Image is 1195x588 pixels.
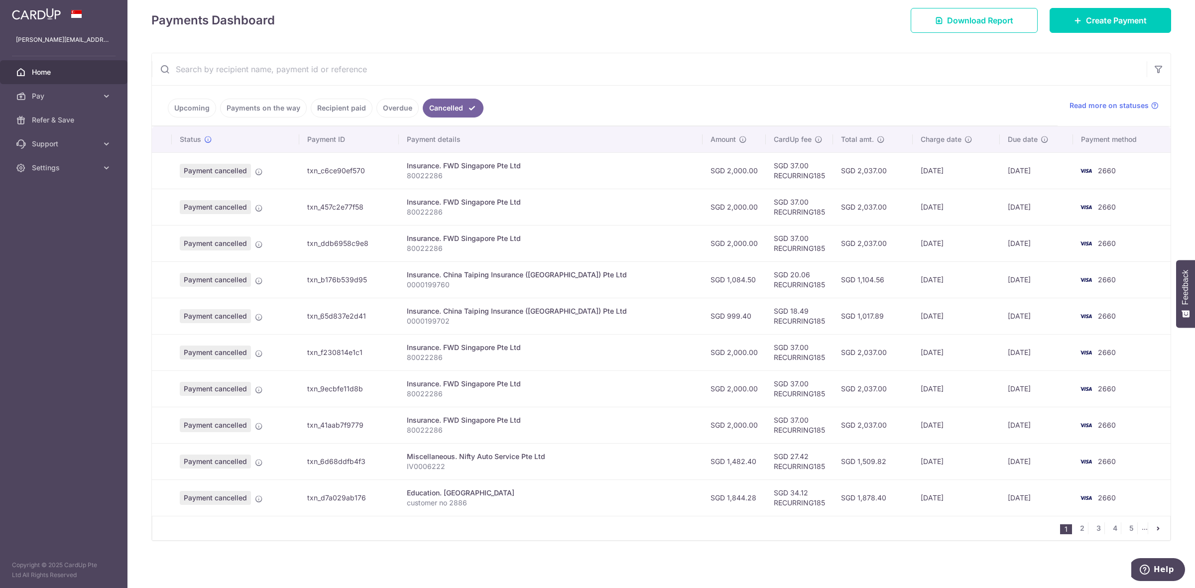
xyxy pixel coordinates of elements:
td: SGD 2,037.00 [833,407,913,443]
td: SGD 37.00 RECURRING185 [766,189,833,225]
span: Home [32,67,98,77]
td: SGD 2,000.00 [703,225,766,261]
td: txn_9ecbfe11d8b [299,370,399,407]
span: Payment cancelled [180,382,251,396]
td: SGD 1,017.89 [833,298,913,334]
img: Bank Card [1076,492,1096,504]
span: Charge date [921,134,961,144]
td: [DATE] [913,261,1000,298]
p: 0000199760 [407,280,695,290]
img: Bank Card [1076,274,1096,286]
td: SGD 37.00 RECURRING185 [766,370,833,407]
span: Payment cancelled [180,309,251,323]
p: IV0006222 [407,462,695,471]
div: Insurance. FWD Singapore Pte Ltd [407,234,695,243]
p: 80022286 [407,207,695,217]
div: Miscellaneous. Nifty Auto Service Pte Ltd [407,452,695,462]
td: SGD 37.00 RECURRING185 [766,225,833,261]
th: Payment method [1073,126,1171,152]
p: customer no 2886 [407,498,695,508]
span: Payment cancelled [180,418,251,432]
p: 80022286 [407,389,695,399]
a: Recipient paid [311,99,372,118]
td: txn_41aab7f9779 [299,407,399,443]
td: [DATE] [1000,370,1073,407]
div: Insurance. China Taiping Insurance ([GEOGRAPHIC_DATA]) Pte Ltd [407,306,695,316]
a: 4 [1109,522,1121,534]
a: Upcoming [168,99,216,118]
span: 2660 [1098,275,1116,284]
td: txn_c6ce90ef570 [299,152,399,189]
td: SGD 37.00 RECURRING185 [766,407,833,443]
td: SGD 2,037.00 [833,152,913,189]
div: Insurance. FWD Singapore Pte Ltd [407,415,695,425]
div: Insurance. FWD Singapore Pte Ltd [407,379,695,389]
td: [DATE] [1000,443,1073,479]
nav: pager [1060,516,1170,540]
td: [DATE] [1000,407,1073,443]
td: SGD 2,037.00 [833,334,913,370]
span: Payment cancelled [180,491,251,505]
span: Payment cancelled [180,200,251,214]
td: SGD 37.00 RECURRING185 [766,152,833,189]
td: SGD 1,878.40 [833,479,913,516]
input: Search by recipient name, payment id or reference [152,53,1147,85]
span: Due date [1008,134,1038,144]
div: Insurance. FWD Singapore Pte Ltd [407,343,695,353]
td: [DATE] [913,407,1000,443]
td: [DATE] [1000,225,1073,261]
td: SGD 1,509.82 [833,443,913,479]
td: [DATE] [1000,189,1073,225]
div: Insurance. China Taiping Insurance ([GEOGRAPHIC_DATA]) Pte Ltd [407,270,695,280]
h4: Payments Dashboard [151,11,275,29]
td: SGD 2,037.00 [833,189,913,225]
span: Settings [32,163,98,173]
span: 2660 [1098,457,1116,466]
th: Payment ID [299,126,399,152]
iframe: Opens a widget where you can find more information [1131,558,1185,583]
div: Insurance. FWD Singapore Pte Ltd [407,161,695,171]
span: Payment cancelled [180,273,251,287]
span: Status [180,134,201,144]
span: Refer & Save [32,115,98,125]
img: Bank Card [1076,419,1096,431]
span: 2660 [1098,348,1116,356]
a: Cancelled [423,99,483,118]
td: [DATE] [1000,334,1073,370]
span: Create Payment [1086,14,1147,26]
td: SGD 1,084.50 [703,261,766,298]
p: [PERSON_NAME][EMAIL_ADDRESS][PERSON_NAME][DOMAIN_NAME] [16,35,112,45]
a: 2 [1076,522,1088,534]
img: Bank Card [1076,237,1096,249]
span: Amount [711,134,736,144]
td: SGD 2,000.00 [703,152,766,189]
img: Bank Card [1076,347,1096,358]
a: Read more on statuses [1070,101,1159,111]
td: [DATE] [913,298,1000,334]
td: [DATE] [1000,298,1073,334]
td: SGD 1,104.56 [833,261,913,298]
td: SGD 2,000.00 [703,334,766,370]
span: Feedback [1181,270,1190,305]
a: Create Payment [1050,8,1171,33]
td: SGD 1,844.28 [703,479,766,516]
td: SGD 2,037.00 [833,225,913,261]
td: SGD 27.42 RECURRING185 [766,443,833,479]
span: Pay [32,91,98,101]
td: SGD 1,482.40 [703,443,766,479]
p: 80022286 [407,353,695,362]
td: SGD 2,000.00 [703,370,766,407]
td: [DATE] [913,189,1000,225]
td: [DATE] [913,225,1000,261]
a: Download Report [911,8,1038,33]
span: Payment cancelled [180,236,251,250]
td: txn_d7a029ab176 [299,479,399,516]
td: SGD 999.40 [703,298,766,334]
img: CardUp [12,8,61,20]
p: 80022286 [407,425,695,435]
td: [DATE] [913,334,1000,370]
td: SGD 2,037.00 [833,370,913,407]
td: txn_65d837e2d41 [299,298,399,334]
p: 0000199702 [407,316,695,326]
